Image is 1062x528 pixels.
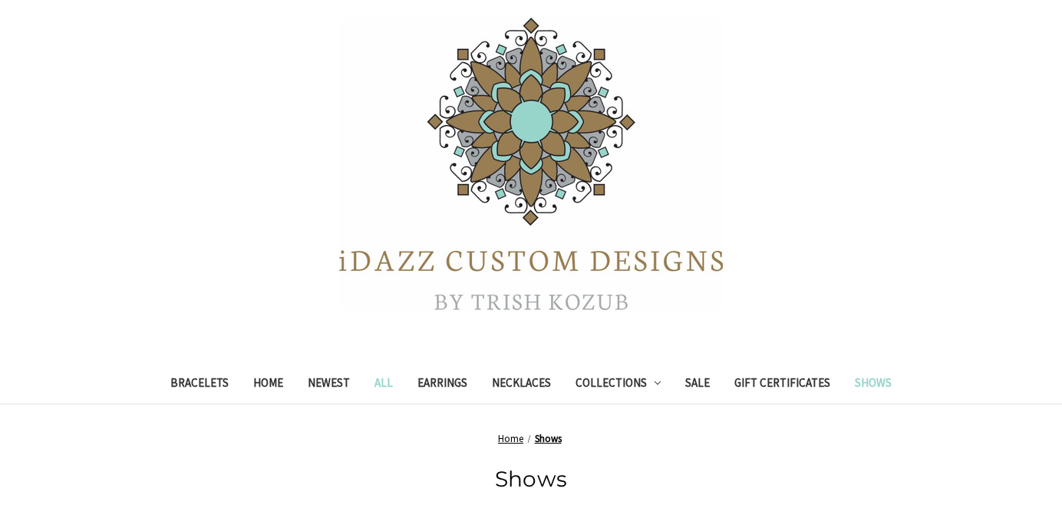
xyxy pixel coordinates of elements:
[362,366,405,404] a: All
[843,366,904,404] a: Shows
[241,366,295,404] a: Home
[103,431,959,447] nav: Breadcrumb
[295,366,362,404] a: Newest
[339,18,723,310] img: iDazz Custom Designs
[673,366,722,404] a: Sale
[158,366,241,404] a: Bracelets
[535,432,562,445] a: Shows
[405,366,480,404] a: Earrings
[498,432,523,445] a: Home
[563,366,674,404] a: Collections
[103,463,959,495] h1: Shows
[480,366,563,404] a: Necklaces
[722,366,843,404] a: Gift Certificates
